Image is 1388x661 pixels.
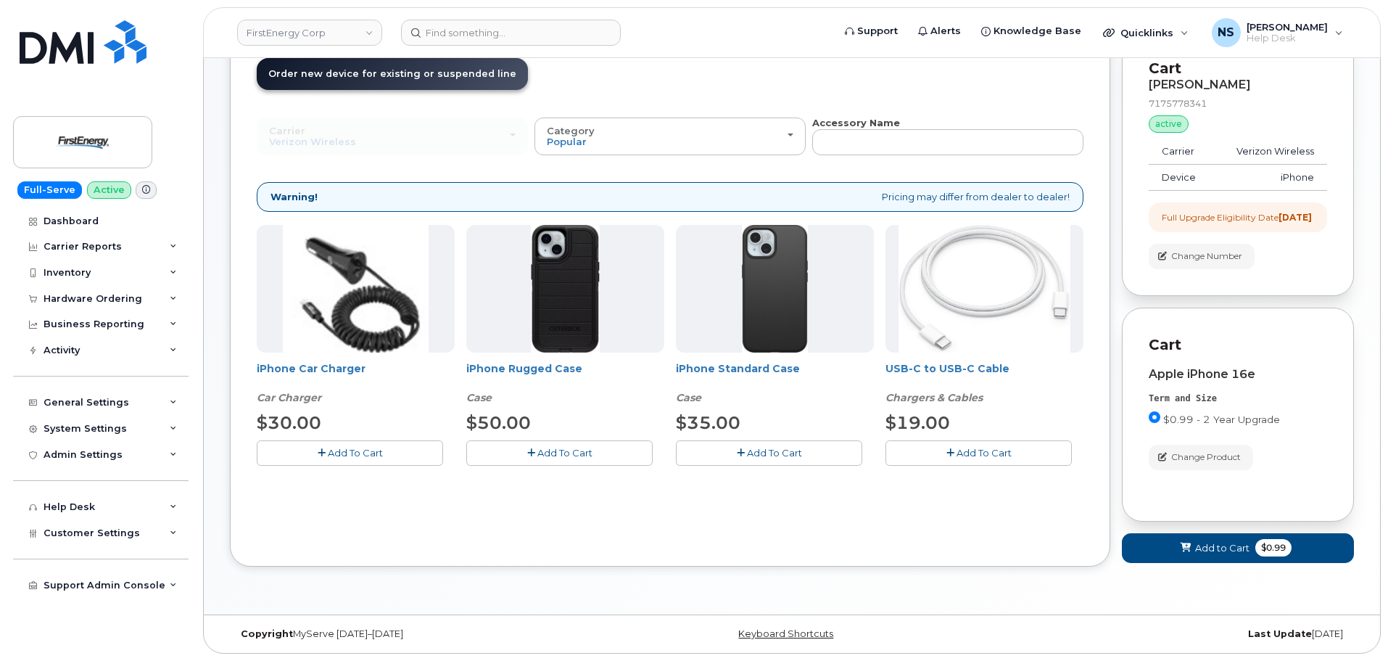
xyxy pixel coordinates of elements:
[257,440,443,466] button: Add To Cart
[1214,139,1327,165] td: Verizon Wireless
[537,447,592,459] span: Add To Cart
[1278,212,1312,223] strong: [DATE]
[957,447,1012,459] span: Add To Cart
[1218,24,1234,41] span: NS
[742,225,808,353] img: Symmetry.jpg
[534,118,806,155] button: Category Popular
[885,361,1083,405] div: USB-C to USB-C Cable
[547,136,587,147] span: Popular
[257,362,365,375] a: iPhone Car Charger
[908,17,971,46] a: Alerts
[1162,211,1312,223] div: Full Upgrade Eligibility Date
[241,628,293,639] strong: Copyright
[1149,244,1255,269] button: Change Number
[885,362,1009,375] a: USB-C to USB-C Cable
[1149,58,1327,79] p: Cart
[466,412,531,433] span: $50.00
[547,125,595,136] span: Category
[676,362,800,375] a: iPhone Standard Case
[676,361,874,405] div: iPhone Standard Case
[676,440,862,466] button: Add To Cart
[738,628,833,639] a: Keyboard Shortcuts
[1149,393,1327,405] div: Term and Size
[257,412,321,433] span: $30.00
[1122,533,1354,563] button: Add to Cart $0.99
[1120,27,1173,38] span: Quicklinks
[1171,250,1242,263] span: Change Number
[1149,334,1327,356] p: Cart
[885,412,950,433] span: $19.00
[1247,33,1328,44] span: Help Desk
[328,447,383,459] span: Add To Cart
[994,24,1081,38] span: Knowledge Base
[971,17,1091,46] a: Knowledge Base
[466,391,492,404] em: Case
[466,362,582,375] a: iPhone Rugged Case
[1149,445,1253,470] button: Change Product
[283,225,429,353] img: iphonesecg.jpg
[1195,541,1249,555] span: Add to Cart
[1149,139,1214,165] td: Carrier
[676,391,701,404] em: Case
[835,17,908,46] a: Support
[1149,165,1214,191] td: Device
[268,68,516,79] span: Order new device for existing or suspended line
[1171,451,1241,464] span: Change Product
[257,182,1083,212] div: Pricing may differ from dealer to dealer!
[1149,368,1327,381] div: Apple iPhone 16e
[930,24,961,38] span: Alerts
[676,412,740,433] span: $35.00
[885,440,1072,466] button: Add To Cart
[1149,411,1160,423] input: $0.99 - 2 Year Upgrade
[747,447,802,459] span: Add To Cart
[899,225,1070,353] img: USB-C.jpg
[1255,539,1292,557] span: $0.99
[979,628,1354,640] div: [DATE]
[401,20,621,46] input: Find something...
[531,225,600,353] img: Defender.jpg
[237,20,382,46] a: FirstEnergy Corp
[466,361,664,405] div: iPhone Rugged Case
[1325,598,1377,650] iframe: Messenger Launcher
[812,117,900,128] strong: Accessory Name
[270,190,318,204] strong: Warning!
[1163,414,1280,425] span: $0.99 - 2 Year Upgrade
[466,440,653,466] button: Add To Cart
[257,391,321,404] em: Car Charger
[1149,78,1327,91] div: [PERSON_NAME]
[230,628,605,640] div: MyServe [DATE]–[DATE]
[1149,97,1327,110] div: 7175778341
[257,361,455,405] div: iPhone Car Charger
[1202,18,1353,47] div: Noah Shelton
[1214,165,1327,191] td: iPhone
[1247,21,1328,33] span: [PERSON_NAME]
[1248,628,1312,639] strong: Last Update
[857,24,898,38] span: Support
[1149,115,1189,133] div: active
[1093,18,1199,47] div: Quicklinks
[885,391,983,404] em: Chargers & Cables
